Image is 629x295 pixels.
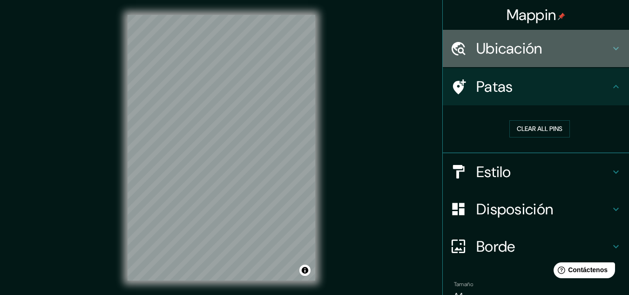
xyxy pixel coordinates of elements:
button: Clear all pins [509,120,570,137]
iframe: Lanzador de widgets de ayuda [546,259,619,285]
div: Ubicación [443,30,629,67]
font: Disposición [476,199,553,219]
button: Activar o desactivar atribución [299,265,311,276]
font: Patas [476,77,513,96]
font: Ubicación [476,39,542,58]
font: Borde [476,237,515,256]
div: Estilo [443,153,629,191]
font: Tamaño [454,281,473,288]
img: pin-icon.png [558,13,565,20]
font: Mappin [507,5,556,25]
div: Patas [443,68,629,105]
div: Borde [443,228,629,265]
font: Estilo [476,162,511,182]
div: Disposición [443,191,629,228]
canvas: Mapa [128,15,315,281]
